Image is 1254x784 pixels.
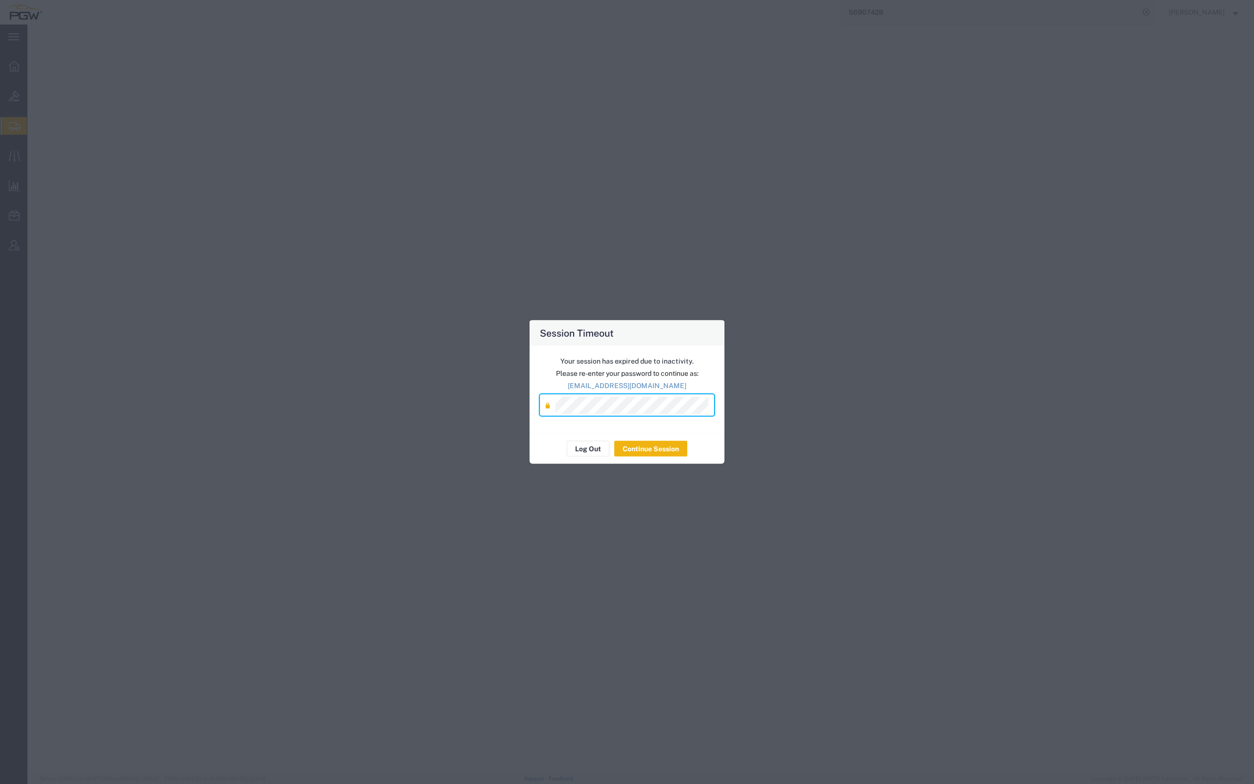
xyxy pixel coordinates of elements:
p: Your session has expired due to inactivity. [540,356,714,367]
button: Continue Session [614,441,687,457]
p: [EMAIL_ADDRESS][DOMAIN_NAME] [540,381,714,391]
h4: Session Timeout [540,326,614,340]
button: Log Out [567,441,609,457]
p: Please re-enter your password to continue as: [540,368,714,379]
